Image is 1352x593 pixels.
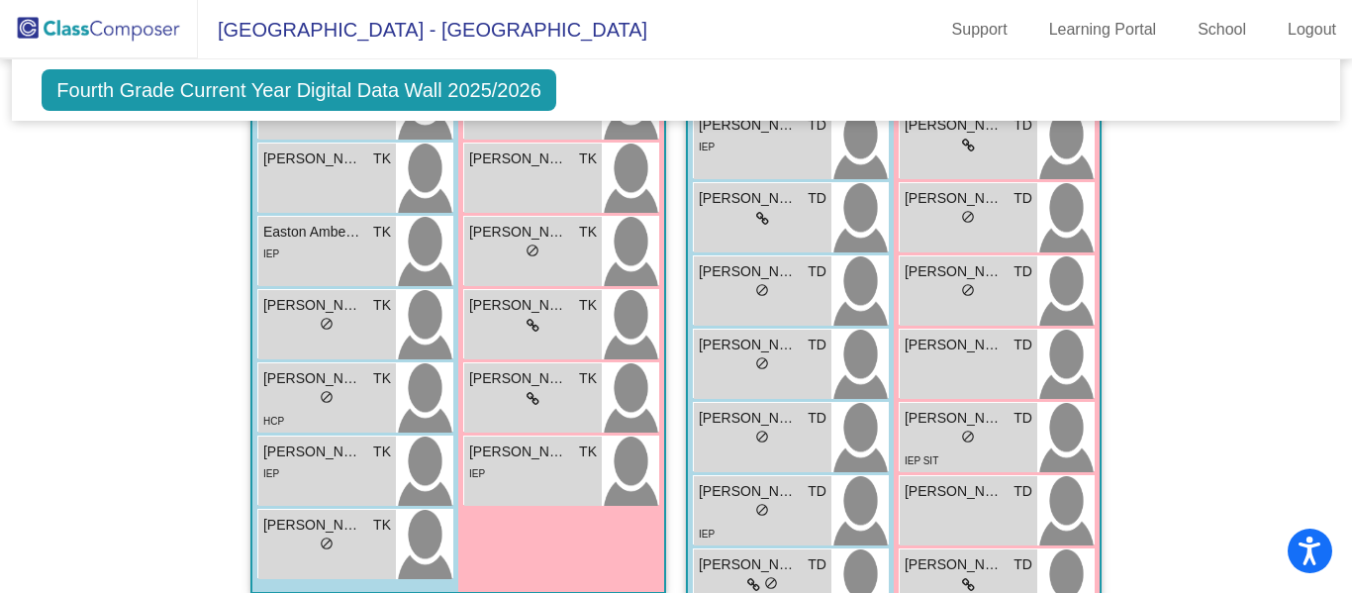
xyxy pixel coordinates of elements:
span: TK [579,368,597,389]
span: [GEOGRAPHIC_DATA] - [GEOGRAPHIC_DATA] [198,14,647,46]
span: do_not_disturb_alt [320,390,334,404]
span: [PERSON_NAME] IV [263,368,362,389]
span: do_not_disturb_alt [526,244,539,257]
span: TD [1014,115,1032,136]
a: Learning Portal [1033,14,1173,46]
span: do_not_disturb_alt [961,430,975,444]
span: IEP [699,529,715,540]
span: TD [808,554,826,575]
span: TD [808,115,826,136]
span: TK [579,222,597,243]
span: TK [373,368,391,389]
span: [PERSON_NAME] [263,515,362,536]
span: TD [1014,408,1032,429]
span: [PERSON_NAME] [469,442,568,462]
span: TK [373,222,391,243]
span: [PERSON_NAME] [263,295,362,316]
span: TK [373,295,391,316]
a: School [1182,14,1262,46]
span: [PERSON_NAME] [905,408,1004,429]
span: [PERSON_NAME] [469,295,568,316]
span: do_not_disturb_alt [320,537,334,550]
span: IEP SIT [905,455,938,466]
span: TD [808,335,826,355]
span: [PERSON_NAME] [263,148,362,169]
span: [PERSON_NAME] [905,481,1004,502]
span: do_not_disturb_alt [755,430,769,444]
span: [PERSON_NAME] [699,335,798,355]
span: [PERSON_NAME] [PERSON_NAME] [699,188,798,209]
span: IEP [263,468,279,479]
span: do_not_disturb_alt [961,283,975,297]
span: TD [1014,335,1032,355]
span: [PERSON_NAME] [469,222,568,243]
span: TK [373,442,391,462]
span: do_not_disturb_alt [755,283,769,297]
span: HCP [263,416,284,427]
span: [PERSON_NAME] [263,442,362,462]
span: IEP [699,142,715,152]
span: TD [1014,188,1032,209]
span: Easton Amberson [263,222,362,243]
span: TK [579,148,597,169]
span: [PERSON_NAME] [PERSON_NAME] [905,115,1004,136]
span: do_not_disturb_alt [755,356,769,370]
span: [PERSON_NAME] [699,115,798,136]
span: TD [808,481,826,502]
span: TD [808,408,826,429]
span: TD [808,261,826,282]
span: TK [373,148,391,169]
span: do_not_disturb_alt [755,503,769,517]
span: [PERSON_NAME] [699,408,798,429]
span: do_not_disturb_alt [320,317,334,331]
a: Support [936,14,1023,46]
span: IEP [263,248,279,259]
span: do_not_disturb_alt [764,576,778,590]
span: [PERSON_NAME] [PERSON_NAME] [905,188,1004,209]
span: TD [1014,481,1032,502]
a: Logout [1272,14,1352,46]
span: [PERSON_NAME] [699,261,798,282]
span: TD [808,188,826,209]
span: IEP [469,468,485,479]
span: TD [1014,554,1032,575]
span: [PERSON_NAME] [469,148,568,169]
span: [PERSON_NAME] [905,261,1004,282]
span: [PERSON_NAME] [699,554,798,575]
span: [PERSON_NAME] [699,481,798,502]
span: Fourth Grade Current Year Digital Data Wall 2025/2026 [42,69,556,111]
span: [PERSON_NAME] [905,554,1004,575]
span: [PERSON_NAME] [469,368,568,389]
span: do_not_disturb_alt [961,210,975,224]
span: TK [373,515,391,536]
span: [PERSON_NAME] [905,335,1004,355]
span: TD [1014,261,1032,282]
span: TK [579,295,597,316]
span: TK [579,442,597,462]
